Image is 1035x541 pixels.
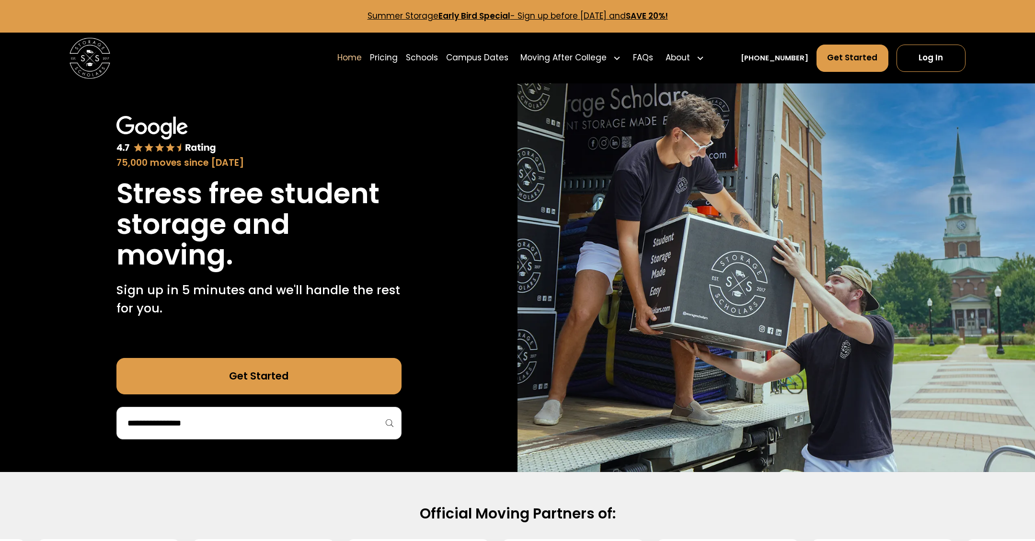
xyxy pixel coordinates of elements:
a: Get Started [816,45,888,72]
a: Home [337,44,362,72]
img: Google 4.7 star rating [116,116,216,154]
img: Storage Scholars main logo [69,38,110,79]
div: About [666,52,690,64]
a: Campus Dates [446,44,508,72]
strong: SAVE 20%! [626,10,668,22]
strong: Early Bird Special [438,10,510,22]
div: Moving After College [520,52,607,64]
a: Log In [897,45,966,72]
div: About [661,44,708,72]
a: Schools [406,44,438,72]
img: Storage Scholars makes moving and storage easy. [517,83,1035,472]
a: [PHONE_NUMBER] [741,53,808,63]
a: home [69,38,110,79]
div: 75,000 moves since [DATE] [116,156,402,170]
a: FAQs [633,44,653,72]
div: Moving After College [517,44,625,72]
h2: Official Moving Partners of: [192,505,843,523]
p: Sign up in 5 minutes and we'll handle the rest for you. [116,281,402,318]
h1: Stress free student storage and moving. [116,178,402,271]
a: Summer StorageEarly Bird Special- Sign up before [DATE] andSAVE 20%! [368,10,668,22]
a: Get Started [116,358,402,394]
a: Pricing [370,44,398,72]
